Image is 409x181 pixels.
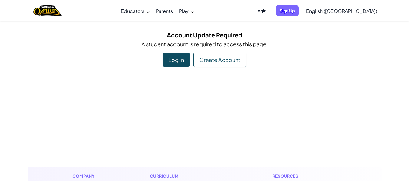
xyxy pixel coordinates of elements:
h1: Curriculum [150,173,223,179]
p: A student account is required to access this page. [32,40,377,48]
span: Play [179,8,189,14]
h1: Company [72,173,101,179]
a: Play [176,3,197,19]
div: Log In [163,53,190,67]
button: Sign Up [276,5,299,16]
img: Home [33,5,61,17]
a: Parents [153,3,176,19]
span: Educators [121,8,144,14]
a: Ozaria by CodeCombat logo [33,5,61,17]
h5: Account Update Required [32,30,377,40]
h1: Resources [272,173,337,179]
span: English ([GEOGRAPHIC_DATA]) [306,8,377,14]
button: Login [252,5,270,16]
div: Create Account [193,53,246,67]
a: Educators [118,3,153,19]
a: English ([GEOGRAPHIC_DATA]) [303,3,380,19]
